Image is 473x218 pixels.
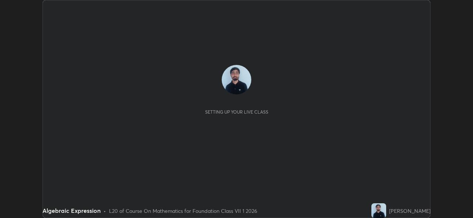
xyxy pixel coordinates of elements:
div: Setting up your live class [205,109,268,115]
div: Algebraic Expression [42,206,101,215]
div: [PERSON_NAME] [389,207,431,215]
div: L20 of Course On Mathematics for Foundation Class VII 1 2026 [109,207,257,215]
img: 1cf6deaae313479497ae8bb0658c53fe.jpg [371,203,386,218]
img: 1cf6deaae313479497ae8bb0658c53fe.jpg [222,65,251,94]
div: • [103,207,106,215]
